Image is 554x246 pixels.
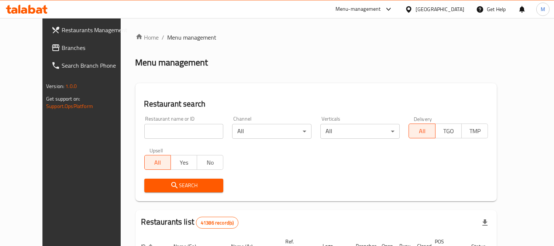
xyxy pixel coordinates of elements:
a: Support.OpsPlatform [46,101,93,111]
div: [GEOGRAPHIC_DATA] [416,5,464,13]
span: Menu management [168,33,217,42]
a: Restaurants Management [45,21,135,39]
a: Home [135,33,159,42]
label: Upsell [149,148,163,153]
span: All [148,157,168,168]
span: M [541,5,545,13]
div: All [320,124,400,139]
span: Yes [174,157,194,168]
span: Get support on: [46,94,80,104]
button: Yes [171,155,197,170]
span: No [200,157,220,168]
div: Export file [476,214,494,232]
span: Restaurants Management [62,26,129,34]
button: TMP [461,124,488,138]
span: Search Branch Phone [62,61,129,70]
input: Search for restaurant name or ID.. [144,124,224,139]
span: 1.0.0 [65,81,77,91]
span: All [412,126,432,137]
div: Total records count [196,217,238,229]
a: Branches [45,39,135,57]
h2: Restaurants list [141,216,239,229]
label: Delivery [414,116,432,121]
li: / [162,33,165,42]
button: No [197,155,223,170]
button: TGO [435,124,462,138]
button: All [144,155,171,170]
h2: Restaurant search [144,98,488,109]
span: 41386 record(s) [196,219,238,226]
h2: Menu management [135,57,208,68]
button: All [409,124,435,138]
span: TMP [465,126,485,137]
nav: breadcrumb [135,33,497,42]
div: All [232,124,312,139]
span: Version: [46,81,64,91]
span: Search [150,181,218,190]
div: Menu-management [336,5,381,14]
span: Branches [62,43,129,52]
span: TGO [438,126,459,137]
button: Search [144,179,224,192]
a: Search Branch Phone [45,57,135,74]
